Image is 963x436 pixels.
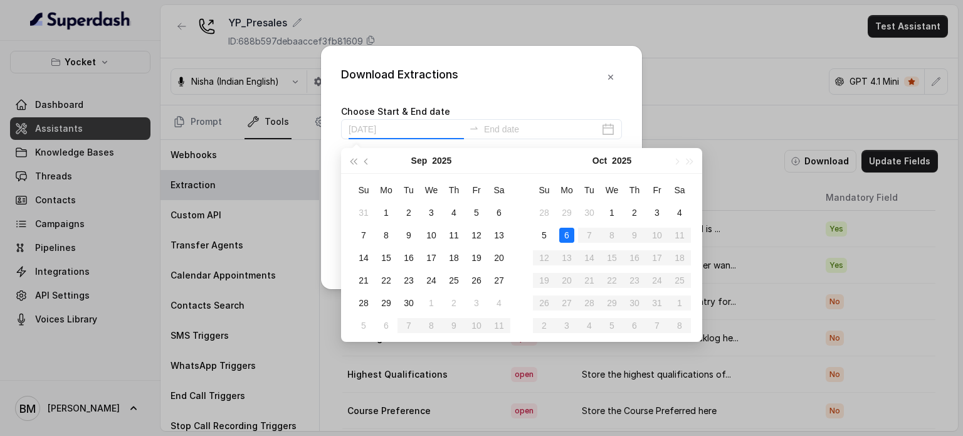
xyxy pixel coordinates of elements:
[375,179,397,201] th: Mo
[533,224,555,247] td: 2025-10-05
[356,205,371,220] div: 31
[492,228,507,243] div: 13
[352,201,375,224] td: 2025-08-31
[401,295,416,311] div: 30
[623,201,646,224] td: 2025-10-02
[397,224,420,247] td: 2025-09-09
[352,224,375,247] td: 2025-09-07
[446,205,461,220] div: 4
[397,247,420,269] td: 2025-09-16
[379,295,394,311] div: 29
[488,292,510,314] td: 2025-10-04
[397,292,420,314] td: 2025-09-30
[379,205,394,220] div: 1
[469,273,484,288] div: 26
[555,179,578,201] th: Mo
[401,228,416,243] div: 9
[379,228,394,243] div: 8
[375,314,397,337] td: 2025-10-06
[375,269,397,292] td: 2025-09-22
[375,224,397,247] td: 2025-09-08
[424,295,439,311] div: 1
[465,224,488,247] td: 2025-09-12
[446,273,461,288] div: 25
[612,148,631,173] button: 2025
[446,295,461,311] div: 2
[604,205,619,220] div: 1
[341,106,450,117] label: Choose Start & End date
[646,179,668,201] th: Fr
[465,201,488,224] td: 2025-09-05
[469,123,479,133] span: to
[578,179,601,201] th: Tu
[401,205,416,220] div: 2
[379,250,394,265] div: 15
[488,224,510,247] td: 2025-09-13
[533,201,555,224] td: 2025-09-28
[492,250,507,265] div: 20
[469,205,484,220] div: 5
[533,179,555,201] th: Su
[349,122,464,136] input: Start date
[627,205,642,220] div: 2
[443,201,465,224] td: 2025-09-04
[341,66,458,88] div: Download Extractions
[488,269,510,292] td: 2025-09-27
[379,273,394,288] div: 22
[646,201,668,224] td: 2025-10-03
[424,273,439,288] div: 24
[397,179,420,201] th: Tu
[420,269,443,292] td: 2025-09-24
[672,205,687,220] div: 4
[443,247,465,269] td: 2025-09-18
[469,228,484,243] div: 12
[668,201,691,224] td: 2025-10-04
[375,292,397,314] td: 2025-09-29
[420,179,443,201] th: We
[401,250,416,265] div: 16
[432,148,451,173] button: 2025
[650,205,665,220] div: 3
[424,205,439,220] div: 3
[424,228,439,243] div: 10
[443,269,465,292] td: 2025-09-25
[420,201,443,224] td: 2025-09-03
[492,295,507,311] div: 4
[356,318,371,333] div: 5
[537,205,552,220] div: 28
[420,224,443,247] td: 2025-09-10
[488,201,510,224] td: 2025-09-06
[601,179,623,201] th: We
[397,201,420,224] td: 2025-09-02
[356,228,371,243] div: 7
[559,205,574,220] div: 29
[352,247,375,269] td: 2025-09-14
[488,247,510,269] td: 2025-09-20
[492,205,507,220] div: 6
[420,292,443,314] td: 2025-10-01
[578,201,601,224] td: 2025-09-30
[465,179,488,201] th: Fr
[555,224,578,247] td: 2025-10-06
[601,201,623,224] td: 2025-10-01
[668,179,691,201] th: Sa
[420,247,443,269] td: 2025-09-17
[352,292,375,314] td: 2025-09-28
[424,250,439,265] div: 17
[443,179,465,201] th: Th
[446,228,461,243] div: 11
[356,295,371,311] div: 28
[443,224,465,247] td: 2025-09-11
[537,228,552,243] div: 5
[469,250,484,265] div: 19
[379,318,394,333] div: 6
[623,179,646,201] th: Th
[555,201,578,224] td: 2025-09-29
[446,250,461,265] div: 18
[352,179,375,201] th: Su
[352,269,375,292] td: 2025-09-21
[375,201,397,224] td: 2025-09-01
[492,273,507,288] div: 27
[443,292,465,314] td: 2025-10-02
[582,205,597,220] div: 30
